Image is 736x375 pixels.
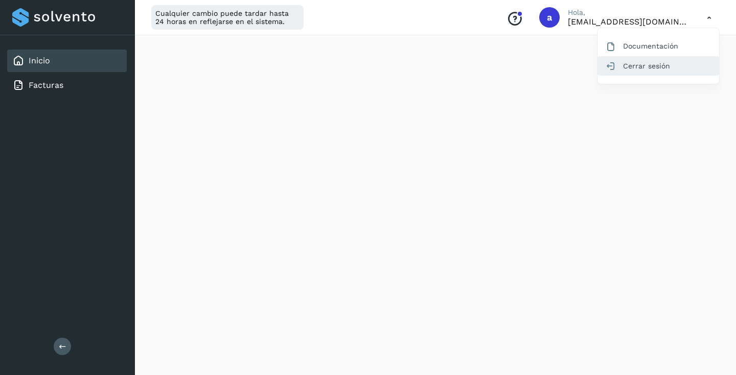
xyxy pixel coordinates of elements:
[29,56,50,65] a: Inicio
[597,56,719,76] div: Cerrar sesión
[29,80,63,90] a: Facturas
[597,36,719,56] div: Documentación
[7,50,127,72] div: Inicio
[7,74,127,97] div: Facturas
